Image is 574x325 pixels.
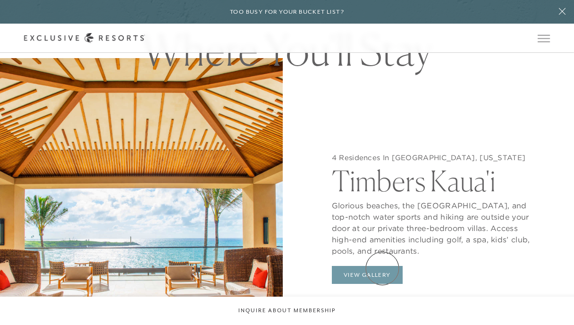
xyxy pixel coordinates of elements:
[230,8,344,17] h6: Too busy for your bucket list?
[332,266,403,284] button: View Gallery
[531,282,574,325] iframe: Qualified Messenger
[538,35,550,42] button: Open navigation
[332,162,533,195] h2: Timbers Kaua'i
[127,29,447,71] h1: Where You'll Stay
[332,195,533,257] p: Glorious beaches, the [GEOGRAPHIC_DATA], and top-notch water sports and hiking are outside your d...
[332,153,533,162] h5: 4 Residences In [GEOGRAPHIC_DATA], [US_STATE]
